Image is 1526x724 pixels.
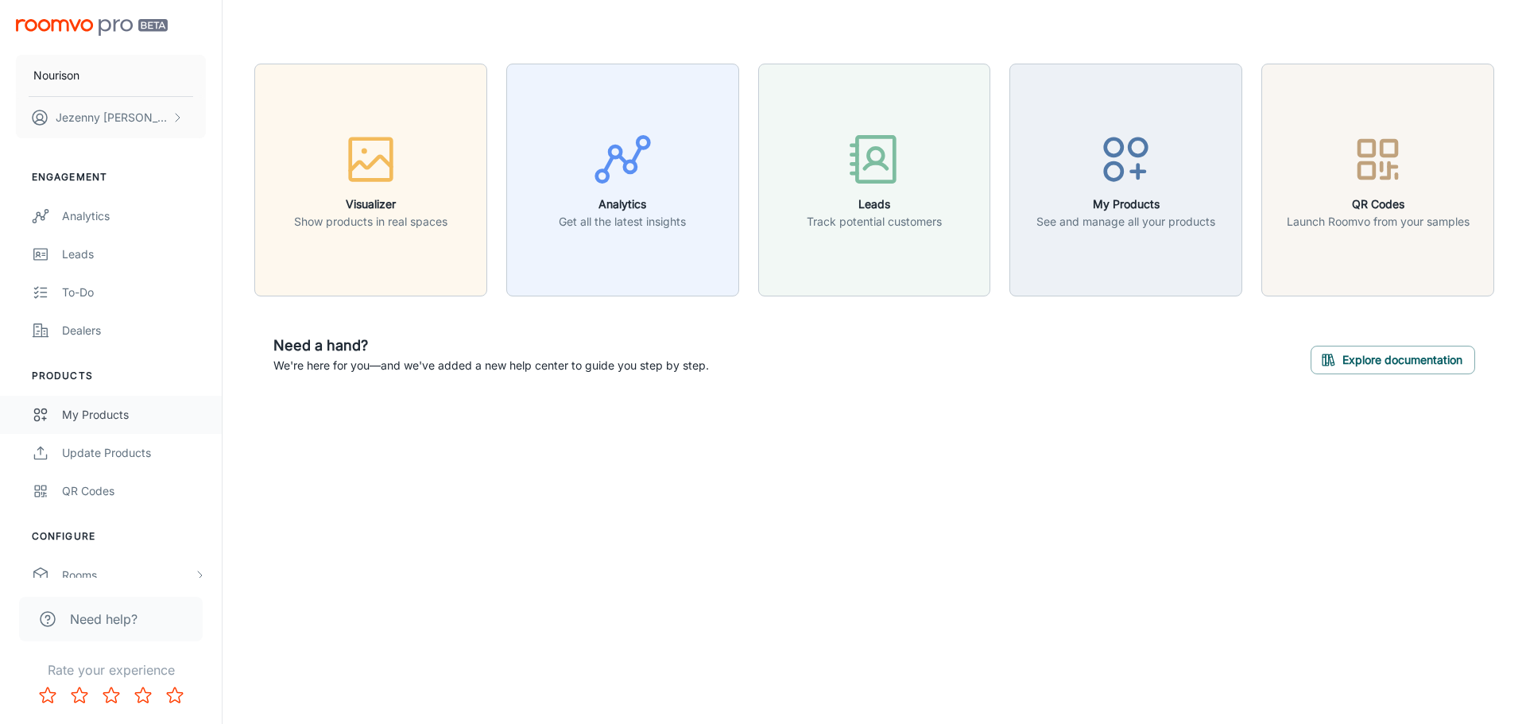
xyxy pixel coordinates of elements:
button: VisualizerShow products in real spaces [254,64,487,296]
h6: Visualizer [294,196,447,213]
div: Leads [62,246,206,263]
button: Explore documentation [1311,346,1475,374]
p: Track potential customers [807,213,942,230]
p: Get all the latest insights [559,213,686,230]
a: LeadsTrack potential customers [758,171,991,187]
div: To-do [62,284,206,301]
div: Dealers [62,322,206,339]
h6: Analytics [559,196,686,213]
h6: My Products [1036,196,1215,213]
p: See and manage all your products [1036,213,1215,230]
button: LeadsTrack potential customers [758,64,991,296]
img: Roomvo PRO Beta [16,19,168,36]
button: AnalyticsGet all the latest insights [506,64,739,296]
button: My ProductsSee and manage all your products [1009,64,1242,296]
div: My Products [62,406,206,424]
p: Jezenny [PERSON_NAME] [56,109,168,126]
p: Nourison [33,67,79,84]
h6: Need a hand? [273,335,709,357]
p: Launch Roomvo from your samples [1287,213,1470,230]
button: Nourison [16,55,206,96]
h6: Leads [807,196,942,213]
button: QR CodesLaunch Roomvo from your samples [1261,64,1494,296]
a: AnalyticsGet all the latest insights [506,171,739,187]
p: Show products in real spaces [294,213,447,230]
button: Jezenny [PERSON_NAME] [16,97,206,138]
h6: QR Codes [1287,196,1470,213]
p: We're here for you—and we've added a new help center to guide you step by step. [273,357,709,374]
div: Analytics [62,207,206,225]
a: My ProductsSee and manage all your products [1009,171,1242,187]
a: Explore documentation [1311,350,1475,366]
a: QR CodesLaunch Roomvo from your samples [1261,171,1494,187]
div: Update Products [62,444,206,462]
